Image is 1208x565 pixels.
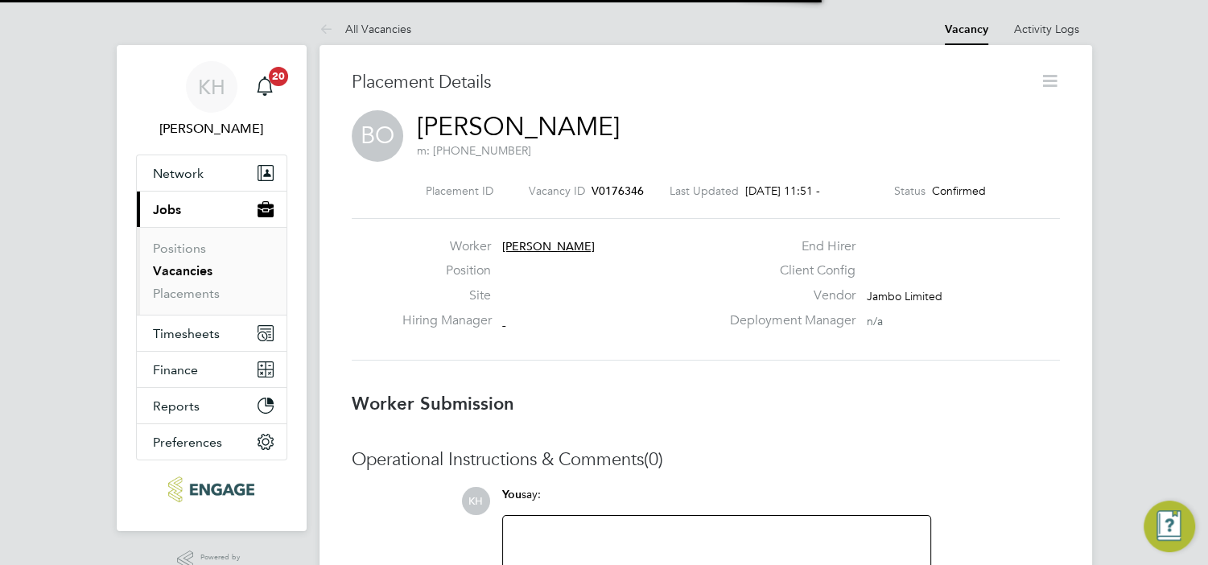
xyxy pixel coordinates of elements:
label: Vacancy ID [529,184,585,198]
label: Status [894,184,926,198]
button: Preferences [137,424,287,460]
span: Finance [153,362,198,377]
label: Deployment Manager [719,312,855,329]
span: [PERSON_NAME] [502,239,595,254]
button: Jobs [137,192,287,227]
span: m: [PHONE_NUMBER] [417,143,531,158]
span: You [502,488,522,501]
h3: Operational Instructions & Comments [352,448,1060,472]
button: Timesheets [137,315,287,351]
span: Reports [153,398,200,414]
label: Site [402,287,491,304]
a: Positions [153,241,206,256]
span: KH [198,76,225,97]
span: n/a [866,314,882,328]
span: Kirsty Hanmore [136,119,287,138]
span: Preferences [153,435,222,450]
a: All Vacancies [320,22,411,36]
span: BO [352,110,403,162]
label: End Hirer [719,238,855,255]
a: Placements [153,286,220,301]
div: Jobs [137,227,287,315]
a: Vacancy [945,23,988,36]
a: Activity Logs [1014,22,1079,36]
a: Go to home page [136,476,287,502]
button: Finance [137,352,287,387]
span: KH [462,487,490,515]
span: Confirmed [932,184,986,198]
label: Vendor [719,287,855,304]
h3: Placement Details [352,71,1028,94]
label: Client Config [719,262,855,279]
label: Hiring Manager [402,312,491,329]
span: Jambo Limited [866,289,942,303]
label: Worker [402,238,491,255]
a: 20 [249,61,281,113]
label: Last Updated [670,184,739,198]
span: (0) [644,448,663,470]
img: ncclondon-logo-retina.png [168,476,254,502]
span: Jobs [153,202,181,217]
button: Engage Resource Center [1144,501,1195,552]
a: Vacancies [153,263,212,278]
button: Network [137,155,287,191]
label: Placement ID [426,184,493,198]
a: [PERSON_NAME] [417,111,620,142]
span: V0176346 [592,184,644,198]
div: say: [502,487,931,515]
label: Position [402,262,491,279]
span: [DATE] 11:51 - [745,184,820,198]
span: Timesheets [153,326,220,341]
span: Network [153,166,204,181]
span: 20 [269,67,288,86]
button: Reports [137,388,287,423]
span: Powered by [200,551,245,564]
a: KH[PERSON_NAME] [136,61,287,138]
nav: Main navigation [117,45,307,531]
b: Worker Submission [352,393,514,414]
